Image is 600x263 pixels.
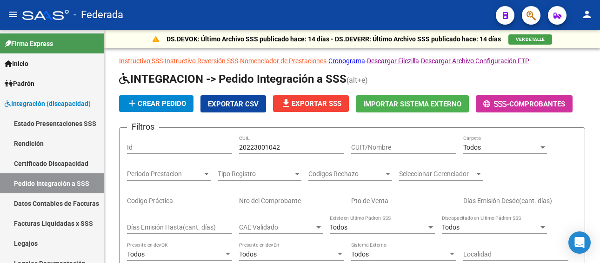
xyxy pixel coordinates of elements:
p: - - - - - [119,56,585,66]
button: Exportar SSS [273,95,349,112]
a: Instructivo SSS [119,57,163,65]
span: Comprobantes [509,100,565,108]
button: Importar Sistema Externo [356,95,469,112]
span: Codigos Rechazo [308,170,384,178]
span: Seleccionar Gerenciador [399,170,474,178]
a: Nomenclador de Prestaciones [240,57,327,65]
button: VER DETALLE [508,34,552,45]
mat-icon: person [581,9,593,20]
a: Cronograma [328,57,365,65]
span: Todos [330,224,347,231]
span: Inicio [5,59,28,69]
button: Exportar CSV [200,95,266,112]
button: Crear Pedido [119,95,193,112]
span: Exportar CSV [208,100,259,108]
a: Instructivo Reversión SSS [165,57,238,65]
a: Descargar Archivo Configuración FTP [421,57,529,65]
span: Integración (discapacidad) [5,99,91,109]
mat-icon: menu [7,9,19,20]
span: - [483,100,509,108]
span: INTEGRACION -> Pedido Integración a SSS [119,72,347,85]
span: Todos [463,144,481,151]
span: Periodo Prestacion [127,170,202,178]
h3: Filtros [127,120,159,133]
span: Exportar SSS [280,99,341,108]
div: Open Intercom Messenger [568,231,591,254]
span: Firma Express [5,39,53,49]
span: Todos [239,250,257,258]
mat-icon: add [127,98,138,109]
span: CAE Validado [239,224,314,231]
a: Descargar Filezilla [367,57,419,65]
span: - Federada [73,5,123,25]
span: Tipo Registro [218,170,293,178]
span: Todos [351,250,369,258]
span: Padrón [5,79,34,89]
p: DS.DEVOK: Último Archivo SSS publicado hace: 14 días - DS.DEVERR: Último Archivo SSS publicado ha... [167,34,501,44]
span: Importar Sistema Externo [363,100,461,108]
span: Todos [127,250,145,258]
mat-icon: file_download [280,98,292,109]
span: Todos [442,224,460,231]
button: -Comprobantes [476,95,573,112]
span: VER DETALLE [516,37,545,42]
span: (alt+e) [347,76,368,85]
span: Crear Pedido [127,99,186,108]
